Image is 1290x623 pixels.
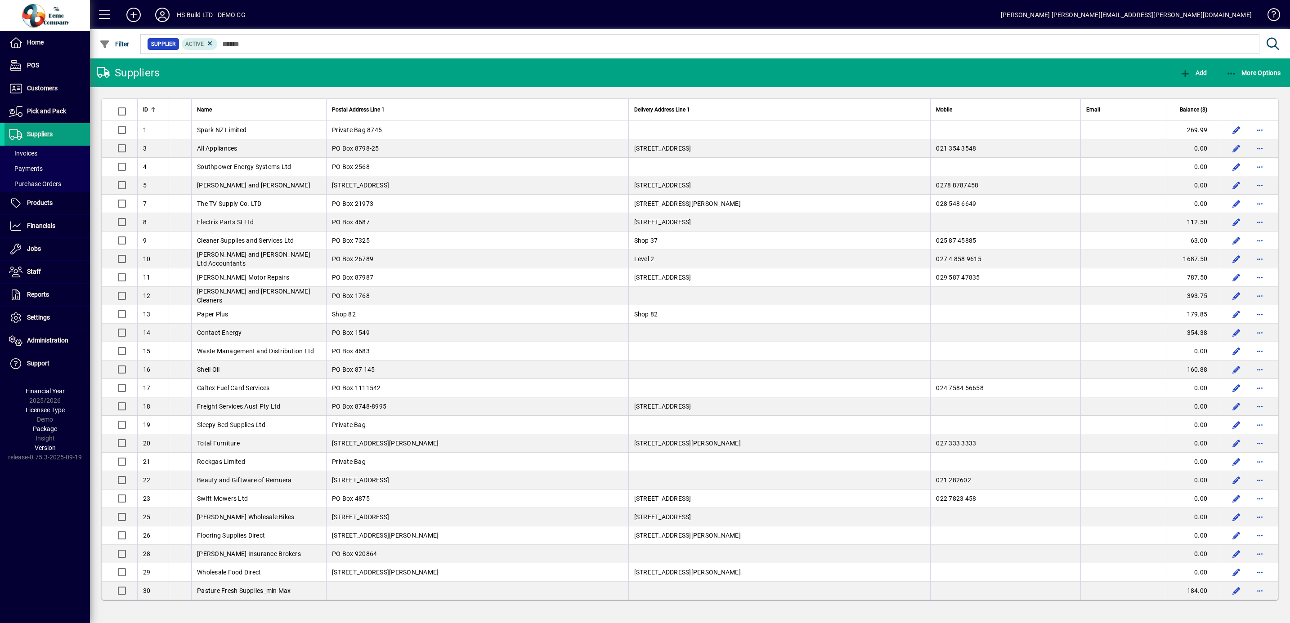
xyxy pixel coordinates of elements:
[27,62,39,69] span: POS
[143,495,151,502] span: 23
[332,218,370,226] span: PO Box 4687
[1229,381,1244,395] button: Edit
[197,458,245,465] span: Rockgas Limited
[1166,545,1220,563] td: 0.00
[1253,381,1267,395] button: More options
[1229,547,1244,561] button: Edit
[27,107,66,115] span: Pick and Pack
[634,237,658,244] span: Shop 37
[634,145,691,152] span: [STREET_ADDRESS]
[143,255,151,263] span: 10
[1253,252,1267,266] button: More options
[143,237,147,244] span: 9
[936,145,976,152] span: 021 354 3548
[1253,454,1267,469] button: More options
[1166,526,1220,545] td: 0.00
[197,251,310,267] span: [PERSON_NAME] and [PERSON_NAME] Ltd Accountants
[1166,195,1220,213] td: 0.00
[332,421,366,428] span: Private Bag
[1253,583,1267,598] button: More options
[936,440,976,447] span: 027 333 3333
[1166,434,1220,453] td: 0.00
[1166,416,1220,434] td: 0.00
[143,366,151,373] span: 16
[1086,105,1100,115] span: Email
[634,105,690,115] span: Delivery Address Line 1
[1178,65,1209,81] button: Add
[1166,139,1220,158] td: 0.00
[4,100,90,123] a: Pick and Pack
[27,222,55,229] span: Financials
[197,311,228,318] span: Paper Plus
[332,384,381,392] span: PO Box 1111542
[143,458,151,465] span: 21
[1229,307,1244,321] button: Edit
[99,40,130,48] span: Filter
[1229,583,1244,598] button: Edit
[332,145,379,152] span: PO Box 8798-25
[27,245,41,252] span: Jobs
[26,387,65,395] span: Financial Year
[197,421,265,428] span: Sleepy Bed Supplies Ltd
[1166,453,1220,471] td: 0.00
[332,476,389,484] span: [STREET_ADDRESS]
[1166,360,1220,379] td: 160.88
[185,41,204,47] span: Active
[1253,362,1267,377] button: More options
[197,476,292,484] span: Beauty and Giftware of Remuera
[143,587,151,594] span: 30
[143,145,147,152] span: 3
[1166,176,1220,195] td: 0.00
[151,40,175,49] span: Supplier
[332,200,373,207] span: PO Box 21973
[197,288,310,304] span: [PERSON_NAME] and [PERSON_NAME] Cleaners
[1261,2,1279,31] a: Knowledge Base
[143,274,151,281] span: 11
[197,200,261,207] span: The TV Supply Co. LTD
[332,366,375,373] span: PO Box 87 145
[1253,510,1267,524] button: More options
[197,403,280,410] span: Freight Services Aust Pty Ltd
[634,200,741,207] span: [STREET_ADDRESS][PERSON_NAME]
[1180,105,1207,115] span: Balance ($)
[1229,491,1244,506] button: Edit
[1229,270,1244,285] button: Edit
[1166,287,1220,305] td: 393.75
[148,7,177,23] button: Profile
[332,403,386,410] span: PO Box 8748-8995
[143,182,147,189] span: 5
[1253,399,1267,414] button: More options
[197,126,246,133] span: Spark NZ Limited
[1253,270,1267,285] button: More options
[182,38,218,50] mat-chip: Activation Status: Active
[9,180,61,187] span: Purchase Orders
[1166,563,1220,582] td: 0.00
[634,311,658,318] span: Shop 82
[936,105,952,115] span: Mobile
[1253,289,1267,303] button: More options
[1224,65,1283,81] button: More Options
[197,182,310,189] span: [PERSON_NAME] and [PERSON_NAME]
[143,292,151,299] span: 12
[634,495,691,502] span: [STREET_ADDRESS]
[936,495,976,502] span: 022 7823 458
[634,403,691,410] span: [STREET_ADDRESS]
[1253,436,1267,450] button: More options
[143,384,151,392] span: 17
[634,532,741,539] span: [STREET_ADDRESS][PERSON_NAME]
[27,199,53,206] span: Products
[332,347,370,355] span: PO Box 4683
[9,165,43,172] span: Payments
[332,569,439,576] span: [STREET_ADDRESS][PERSON_NAME]
[1253,418,1267,432] button: More options
[1229,344,1244,358] button: Edit
[332,255,373,263] span: PO Box 26789
[1180,69,1207,76] span: Add
[4,146,90,161] a: Invoices
[197,329,242,336] span: Contact Energy
[1229,160,1244,174] button: Edit
[9,150,37,157] span: Invoices
[1229,565,1244,579] button: Edit
[936,200,976,207] span: 028 548 6649
[332,182,389,189] span: [STREET_ADDRESS]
